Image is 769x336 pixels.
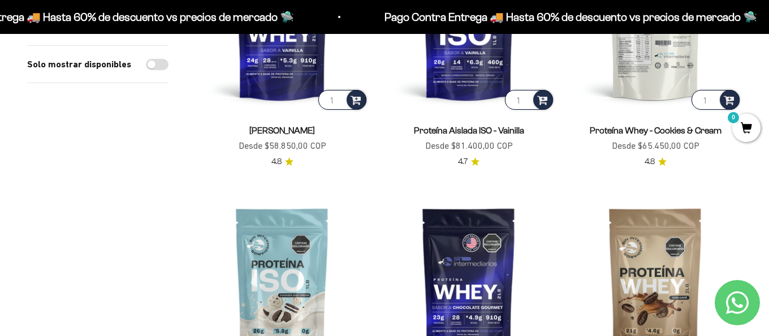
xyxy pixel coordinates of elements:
[27,57,131,72] label: Solo mostrar disponibles
[425,139,513,153] sale-price: Desde $81.400,00 COP
[645,156,667,168] a: 4.84.8 de 5.0 estrellas
[645,156,655,168] span: 4.8
[612,139,699,153] sale-price: Desde $65.450,00 COP
[239,139,326,153] sale-price: Desde $58.850,00 COP
[383,8,755,26] p: Pago Contra Entrega 🚚 Hasta 60% de descuento vs precios de mercado 🛸
[249,126,315,135] a: [PERSON_NAME]
[732,123,761,135] a: 0
[271,156,293,168] a: 4.84.8 de 5.0 estrellas
[458,156,468,168] span: 4.7
[590,126,722,135] a: Proteína Whey - Cookies & Cream
[414,126,524,135] a: Proteína Aislada ISO - Vainilla
[458,156,479,168] a: 4.74.7 de 5.0 estrellas
[271,156,282,168] span: 4.8
[727,111,740,124] mark: 0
